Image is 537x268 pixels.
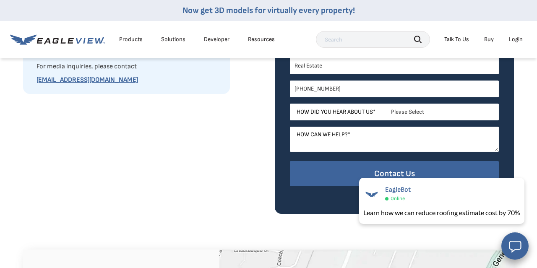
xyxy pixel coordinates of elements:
[119,36,143,43] div: Products
[385,186,411,194] span: EagleBot
[182,5,355,16] a: Now get 3D models for virtually every property!
[316,31,430,48] input: Search
[36,60,222,73] p: For media inquiries, please contact
[484,36,494,43] a: Buy
[363,208,520,218] div: Learn how we can reduce roofing estimate cost by 70%
[444,36,469,43] div: Talk To Us
[501,232,529,260] button: Open chat window
[290,161,499,187] input: Contact Us
[204,36,229,43] a: Developer
[161,36,185,43] div: Solutions
[248,36,275,43] div: Resources
[391,195,405,202] span: Online
[363,186,380,203] img: EagleBot
[36,76,138,84] a: [EMAIL_ADDRESS][DOMAIN_NAME]
[509,36,523,43] div: Login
